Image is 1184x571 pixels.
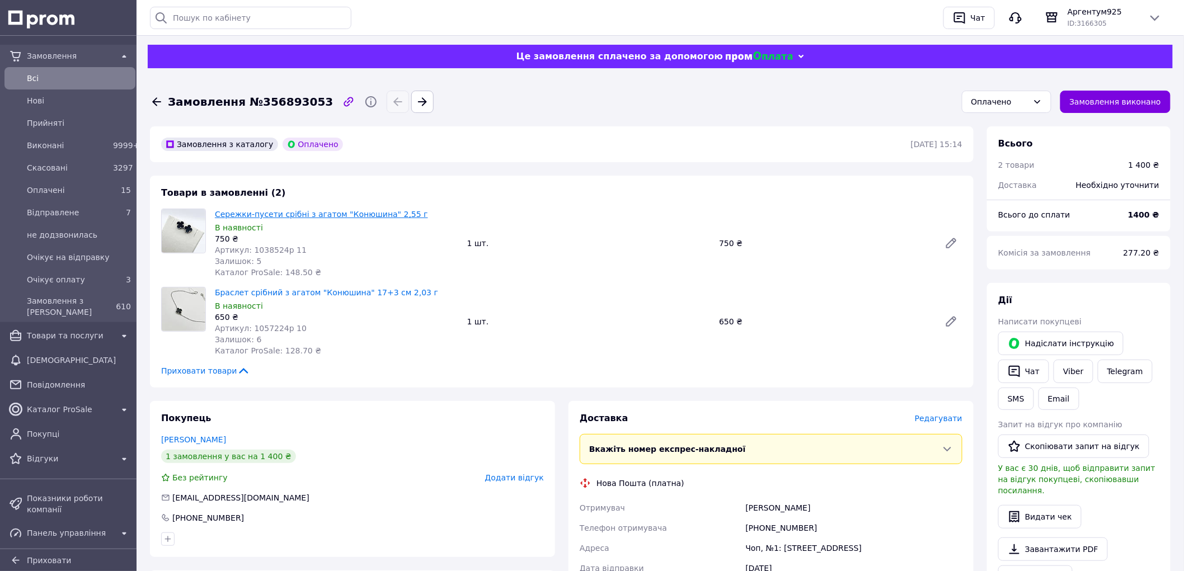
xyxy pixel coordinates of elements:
[215,268,321,277] span: Каталог ProSale: 148.50 ₴
[27,404,113,415] span: Каталог ProSale
[171,512,245,523] div: [PHONE_NUMBER]
[27,140,109,151] span: Виконані
[580,503,625,512] span: Отримувач
[1124,248,1159,257] span: 277.20 ₴
[27,355,131,366] span: [DEMOGRAPHIC_DATA]
[971,96,1028,108] div: Оплачено
[715,314,936,329] div: 650 ₴
[161,413,212,423] span: Покупець
[161,450,296,463] div: 1 замовлення у вас на 1 400 ₴
[744,518,965,538] div: [PHONE_NUMBER]
[1098,360,1153,383] a: Telegram
[215,210,428,219] a: Сережки-пусети срібні з агатом "Конюшина" 2,55 г
[589,445,746,454] span: Вкажіть номер експрес-накладної
[27,252,131,263] span: Очікує на відправку
[215,301,263,310] span: В наявності
[27,229,131,240] span: не додзвонилась
[161,365,250,376] span: Приховати товари
[998,317,1082,326] span: Написати покупцеві
[215,246,307,254] span: Артикул: 1038524р 11
[998,537,1108,561] a: Завантажити PDF
[998,360,1049,383] button: Чат
[121,186,131,195] span: 15
[1069,173,1166,197] div: Необхідно уточнити
[215,346,321,355] span: Каталог ProSale: 128.70 ₴
[998,332,1124,355] button: Надіслати інструкцію
[463,235,715,251] div: 1 шт.
[940,232,962,254] a: Редагувати
[283,138,343,151] div: Оплачено
[998,388,1034,410] button: SMS
[580,544,609,553] span: Адреса
[744,538,965,558] div: Чоп, №1: [STREET_ADDRESS]
[27,493,131,515] span: Показники роботи компанії
[969,10,988,26] div: Чат
[998,464,1155,495] span: У вас є 30 днів, щоб відправити запит на відгук покупцеві, скопіювавши посилання.
[998,181,1037,190] span: Доставка
[998,210,1070,219] span: Всього до сплати
[27,95,131,106] span: Нові
[998,435,1149,458] button: Скопіювати запит на відгук
[998,295,1012,305] span: Дії
[168,94,333,110] span: Замовлення №356893053
[998,505,1082,528] button: Видати чек
[27,73,131,84] span: Всi
[580,523,667,532] span: Телефон отримувача
[161,138,278,151] div: Замовлення з каталогу
[215,223,263,232] span: В наявності
[215,324,307,333] span: Артикул: 1057224р 10
[27,207,109,218] span: Відправлене
[27,428,131,440] span: Покупці
[27,379,131,390] span: Повідомлення
[726,51,793,62] img: evopay logo
[594,478,687,489] div: Нова Пошта (платна)
[998,420,1122,429] span: Запит на відгук про компанію
[27,50,113,62] span: Замовлення
[27,453,113,464] span: Відгуки
[1129,159,1159,171] div: 1 400 ₴
[580,413,628,423] span: Доставка
[126,275,131,284] span: 3
[516,51,723,62] span: Це замовлення сплачено за допомогою
[215,312,458,323] div: 650 ₴
[1054,360,1093,383] a: Viber
[27,274,109,285] span: Очікує оплату
[1039,388,1079,410] button: Email
[162,287,205,331] img: Браслет срібний з агатом "Конюшина" 17+3 см 2,03 г
[915,414,962,423] span: Редагувати
[27,556,71,565] span: Приховати
[27,117,131,129] span: Прийняті
[215,288,438,297] a: Браслет срібний з агатом "Конюшина" 17+3 см 2,03 г
[215,233,458,244] div: 750 ₴
[172,473,228,482] span: Без рейтингу
[1128,210,1159,219] b: 1400 ₴
[27,295,109,318] span: Замовлення з [PERSON_NAME]
[215,335,262,344] span: Залишок: 6
[27,162,109,173] span: Скасовані
[943,7,995,29] button: Чат
[1060,91,1171,113] button: Замовлення виконано
[1068,6,1139,17] span: Аргентум925
[463,314,715,329] div: 1 шт.
[162,209,205,253] img: Сережки-пусети срібні з агатом "Конюшина" 2,55 г
[998,138,1033,149] span: Всього
[998,248,1091,257] span: Комісія за замовлення
[126,208,131,217] span: 7
[1068,20,1107,27] span: ID: 3166305
[27,185,109,196] span: Оплачені
[998,161,1035,169] span: 2 товари
[116,302,131,311] span: 610
[113,163,133,172] span: 3297
[27,330,113,341] span: Товари та послуги
[215,257,262,266] span: Залишок: 5
[744,498,965,518] div: [PERSON_NAME]
[715,235,936,251] div: 750 ₴
[113,141,139,150] span: 9999+
[940,310,962,333] a: Редагувати
[485,473,544,482] span: Додати відгук
[161,435,226,444] a: [PERSON_NAME]
[27,527,113,539] span: Панель управління
[150,7,351,29] input: Пошук по кабінету
[172,493,309,502] span: [EMAIL_ADDRESS][DOMAIN_NAME]
[911,140,962,149] time: [DATE] 15:14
